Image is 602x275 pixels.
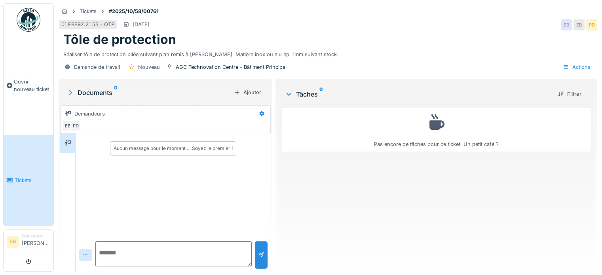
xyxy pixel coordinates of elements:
[74,63,120,71] div: Demande de travail
[7,236,19,248] li: EB
[138,63,160,71] div: Nouveau
[63,47,593,58] div: Réaliser tôle de protection pliée suivant plan remis à [PERSON_NAME]. Matière inox ou alu ép. 1mm...
[62,120,73,131] div: EB
[114,145,233,152] div: Aucun message pour le moment … Soyez le premier !
[586,19,597,30] div: PD
[4,135,53,226] a: Tickets
[133,21,150,28] div: [DATE]
[114,88,118,97] sup: 0
[17,8,40,32] img: Badge_color-CXgf-gQk.svg
[285,89,551,99] div: Tâches
[61,21,114,28] div: 01.FBE92.21.53 - OTP
[561,19,572,30] div: EB
[176,63,287,71] div: AGC Technovation Centre - Bâtiment Principal
[15,176,50,184] span: Tickets
[66,88,231,97] div: Documents
[287,111,586,148] div: Pas encore de tâches pour ce ticket. Un petit café ?
[63,32,176,47] h1: Tôle de protection
[22,233,50,250] li: [PERSON_NAME]
[7,233,50,252] a: EB Demandeur[PERSON_NAME]
[14,78,50,93] span: Ouvrir nouveau ticket
[4,36,53,135] a: Ouvrir nouveau ticket
[555,89,585,99] div: Filtrer
[74,110,105,118] div: Demandeurs
[574,19,585,30] div: EB
[231,87,264,98] div: Ajouter
[80,8,97,15] div: Tickets
[559,61,594,73] div: Actions
[106,8,162,15] strong: #2025/10/58/00761
[22,233,50,239] div: Demandeur
[319,89,323,99] sup: 0
[70,120,81,131] div: PD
